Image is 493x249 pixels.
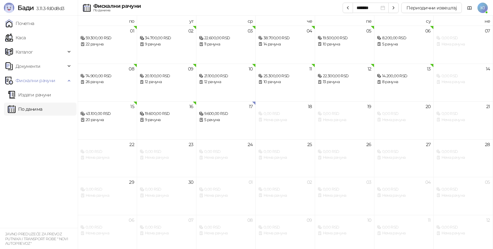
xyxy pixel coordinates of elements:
[188,67,194,71] div: 09
[5,232,68,246] small: JAVNO PREDUZEĆE ZA PREVOZ PUTNIKA I TRANSPORT ROBE " NOVI AUTOPREVOZ"
[318,186,371,193] div: 0,00 RSD
[377,224,431,230] div: 0,00 RSD
[256,16,315,26] th: че
[315,101,374,139] td: 2025-09-19
[436,111,490,117] div: 0,00 RSD
[366,29,371,33] div: 05
[199,117,253,123] div: 5 рачуна
[486,67,490,71] div: 14
[377,41,431,47] div: 5 рачуна
[140,35,194,41] div: 34.700,00 RSD
[249,67,253,71] div: 10
[5,31,26,44] a: Каса
[78,64,137,102] td: 2025-09-08
[80,155,134,161] div: Нема рачуна
[258,41,312,47] div: 14 рачуна
[256,64,315,102] td: 2025-09-11
[436,230,490,236] div: Нема рачуна
[377,79,431,85] div: 8 рачуна
[199,79,253,85] div: 12 рачуна
[307,142,312,147] div: 25
[258,186,312,193] div: 0,00 RSD
[4,3,14,13] img: Logo
[377,111,431,117] div: 0,00 RSD
[318,149,371,155] div: 0,00 RSD
[249,180,253,184] div: 01
[318,41,371,47] div: 10 рачуна
[137,139,196,177] td: 2025-09-23
[258,224,312,230] div: 0,00 RSD
[199,155,253,161] div: Нема рачуна
[137,64,196,102] td: 2025-09-09
[307,29,312,33] div: 04
[307,218,312,222] div: 09
[318,155,371,161] div: Нема рачуна
[374,16,434,26] th: су
[436,149,490,155] div: 0,00 RSD
[199,111,253,117] div: 9.600,00 RSD
[377,155,431,161] div: Нема рачуна
[140,224,194,230] div: 0,00 RSD
[189,104,194,109] div: 16
[196,177,256,215] td: 2025-10-01
[80,117,134,123] div: 20 рачуна
[5,17,34,30] a: Почетна
[80,35,134,41] div: 59.300,00 RSD
[318,111,371,117] div: 0,00 RSD
[256,26,315,64] td: 2025-09-04
[485,29,490,33] div: 07
[309,67,312,71] div: 11
[199,193,253,199] div: Нема рачуна
[436,35,490,41] div: 0,00 RSD
[434,26,493,64] td: 2025-09-07
[130,29,134,33] div: 01
[247,218,253,222] div: 08
[485,180,490,184] div: 05
[427,67,431,71] div: 13
[434,177,493,215] td: 2025-10-05
[140,117,194,123] div: 9 рачуна
[130,104,134,109] div: 15
[249,104,253,109] div: 17
[366,180,371,184] div: 03
[256,139,315,177] td: 2025-09-25
[137,101,196,139] td: 2025-09-16
[140,155,194,161] div: Нема рачуна
[426,142,431,147] div: 27
[486,104,490,109] div: 21
[318,230,371,236] div: Нема рачуна
[140,73,194,79] div: 20.100,00 RSD
[16,60,40,73] span: Документи
[485,142,490,147] div: 28
[129,218,134,222] div: 06
[140,111,194,117] div: 19.600,00 RSD
[188,180,194,184] div: 30
[367,104,371,109] div: 19
[34,6,64,11] span: 3.11.3-fd0d8d3
[436,193,490,199] div: Нема рачуна
[318,73,371,79] div: 22.300,00 RSD
[434,101,493,139] td: 2025-09-21
[318,35,371,41] div: 19.500,00 RSD
[425,29,431,33] div: 06
[377,149,431,155] div: 0,00 RSD
[199,149,253,155] div: 0,00 RSD
[196,64,256,102] td: 2025-09-10
[374,26,434,64] td: 2025-09-06
[199,35,253,41] div: 22.600,00 RSD
[436,224,490,230] div: 0,00 RSD
[464,3,475,13] a: Документација
[140,79,194,85] div: 12 рачуна
[16,45,33,58] span: Каталог
[377,230,431,236] div: Нема рачуна
[436,155,490,161] div: Нема рачуна
[80,224,134,230] div: 0,00 RSD
[318,193,371,199] div: Нема рачуна
[78,139,137,177] td: 2025-09-22
[258,73,312,79] div: 25.300,00 RSD
[93,9,141,12] div: По данима
[318,79,371,85] div: 13 рачуна
[426,104,431,109] div: 20
[199,224,253,230] div: 0,00 RSD
[80,79,134,85] div: 26 рачуна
